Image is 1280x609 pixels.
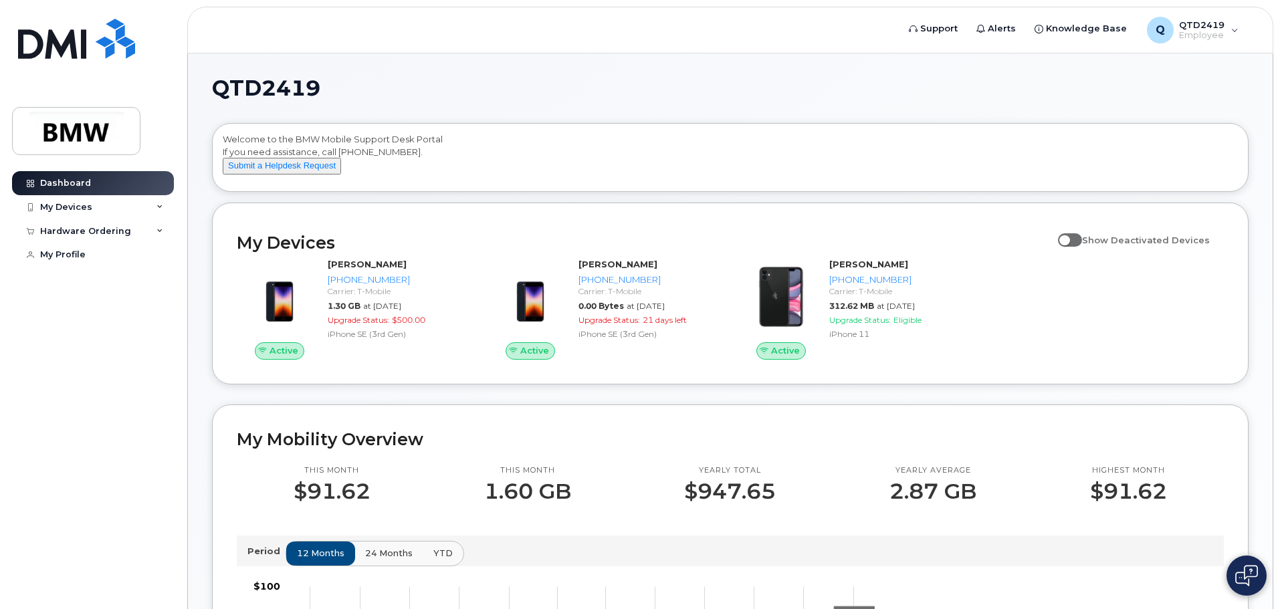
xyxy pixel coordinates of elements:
[223,160,341,170] a: Submit a Helpdesk Request
[223,158,341,174] button: Submit a Helpdesk Request
[578,285,717,297] div: Carrier: T-Mobile
[578,301,624,311] span: 0.00 Bytes
[237,258,471,360] a: Active[PERSON_NAME][PHONE_NUMBER]Carrier: T-Mobile1.30 GBat [DATE]Upgrade Status:$500.00iPhone SE...
[1082,235,1210,245] span: Show Deactivated Devices
[1235,565,1258,586] img: Open chat
[247,545,286,558] p: Period
[578,315,640,325] span: Upgrade Status:
[484,479,571,503] p: 1.60 GB
[749,265,813,329] img: iPhone_11.jpg
[1090,465,1167,476] p: Highest month
[270,344,298,357] span: Active
[328,315,389,325] span: Upgrade Status:
[247,265,312,329] img: image20231002-3703462-1angbar.jpeg
[237,429,1224,449] h2: My Mobility Overview
[684,465,776,476] p: Yearly total
[484,465,571,476] p: This month
[253,580,280,592] tspan: $100
[1058,227,1069,238] input: Show Deactivated Devices
[829,315,891,325] span: Upgrade Status:
[578,259,657,269] strong: [PERSON_NAME]
[237,233,1051,253] h2: My Devices
[889,479,976,503] p: 2.87 GB
[771,344,800,357] span: Active
[578,273,717,286] div: [PHONE_NUMBER]
[328,273,466,286] div: [PHONE_NUMBER]
[223,133,1238,187] div: Welcome to the BMW Mobile Support Desk Portal If you need assistance, call [PHONE_NUMBER].
[328,301,360,311] span: 1.30 GB
[328,259,407,269] strong: [PERSON_NAME]
[627,301,665,311] span: at [DATE]
[212,78,320,98] span: QTD2419
[578,328,717,340] div: iPhone SE (3rd Gen)
[365,547,413,560] span: 24 months
[829,285,968,297] div: Carrier: T-Mobile
[893,315,922,325] span: Eligible
[1090,479,1167,503] p: $91.62
[520,344,549,357] span: Active
[829,259,908,269] strong: [PERSON_NAME]
[294,479,370,503] p: $91.62
[488,258,722,360] a: Active[PERSON_NAME][PHONE_NUMBER]Carrier: T-Mobile0.00 Bytesat [DATE]Upgrade Status:21 days lefti...
[363,301,401,311] span: at [DATE]
[877,301,915,311] span: at [DATE]
[829,328,968,340] div: iPhone 11
[889,465,976,476] p: Yearly average
[829,273,968,286] div: [PHONE_NUMBER]
[738,258,973,360] a: Active[PERSON_NAME][PHONE_NUMBER]Carrier: T-Mobile312.62 MBat [DATE]Upgrade Status:EligibleiPhone 11
[392,315,425,325] span: $500.00
[328,328,466,340] div: iPhone SE (3rd Gen)
[433,547,453,560] span: YTD
[643,315,687,325] span: 21 days left
[294,465,370,476] p: This month
[328,285,466,297] div: Carrier: T-Mobile
[684,479,776,503] p: $947.65
[498,265,562,329] img: image20231002-3703462-1angbar.jpeg
[829,301,874,311] span: 312.62 MB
